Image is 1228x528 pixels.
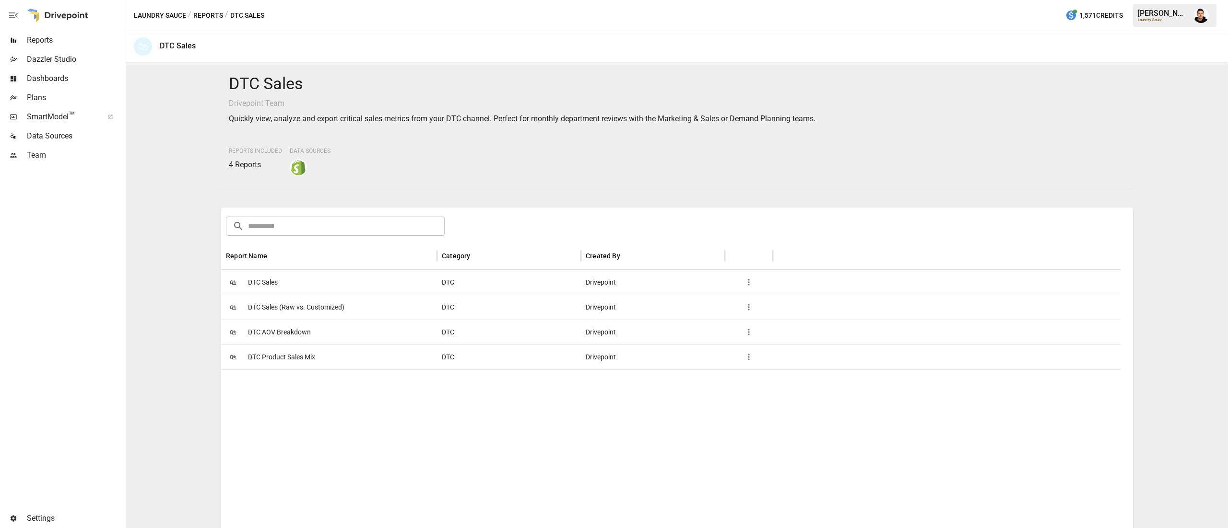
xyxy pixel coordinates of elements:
[442,252,470,260] div: Category
[621,249,635,263] button: Sort
[225,10,228,22] div: /
[268,249,282,263] button: Sort
[27,92,124,103] span: Plans
[248,270,278,295] span: DTC Sales
[193,10,223,22] button: Reports
[226,325,240,339] span: 🛍
[581,295,725,320] div: Drivepoint
[581,320,725,344] div: Drivepoint
[229,159,282,171] p: 4 Reports
[1079,10,1123,22] span: 1,571 Credits
[27,130,124,142] span: Data Sources
[291,160,306,175] img: shopify
[27,111,97,123] span: SmartModel
[229,148,282,154] span: Reports Included
[229,113,1125,125] p: Quickly view, analyze and export critical sales metrics from your DTC channel. Perfect for monthl...
[1138,18,1188,22] div: Laundry Sauce
[134,37,152,56] div: 🛍
[69,110,75,122] span: ™
[437,295,581,320] div: DTC
[226,350,240,364] span: 🛍
[27,73,124,84] span: Dashboards
[248,295,344,320] span: DTC Sales (Raw vs. Customized)
[248,320,311,344] span: DTC AOV Breakdown
[1193,8,1209,23] img: Francisco Sanchez
[437,344,581,369] div: DTC
[229,98,1125,109] p: Drivepoint Team
[471,249,484,263] button: Sort
[437,320,581,344] div: DTC
[226,252,267,260] div: Report Name
[290,148,331,154] span: Data Sources
[586,252,620,260] div: Created By
[226,300,240,314] span: 🛍
[1062,7,1127,24] button: 1,571Credits
[581,270,725,295] div: Drivepoint
[27,34,124,46] span: Reports
[229,74,1125,94] h4: DTC Sales
[160,41,196,50] div: DTC Sales
[1188,2,1215,29] button: Francisco Sanchez
[188,10,191,22] div: /
[437,270,581,295] div: DTC
[27,54,124,65] span: Dazzler Studio
[1138,9,1188,18] div: [PERSON_NAME]
[581,344,725,369] div: Drivepoint
[27,513,124,524] span: Settings
[27,149,124,161] span: Team
[226,275,240,289] span: 🛍
[134,10,186,22] button: Laundry Sauce
[248,345,315,369] span: DTC Product Sales Mix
